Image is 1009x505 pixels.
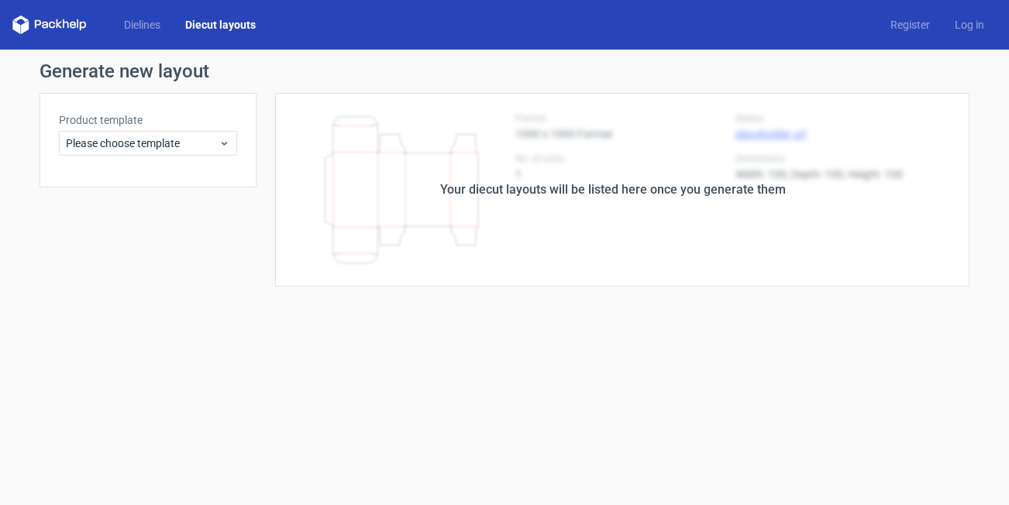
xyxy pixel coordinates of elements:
span: Please choose template [66,136,219,151]
div: Your diecut layouts will be listed here once you generate them [440,180,786,199]
a: Dielines [112,17,173,33]
a: Log in [942,17,997,33]
a: Register [878,17,942,33]
h1: Generate new layout [40,62,969,81]
a: Diecut layouts [173,17,268,33]
label: Product template [59,112,237,128]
